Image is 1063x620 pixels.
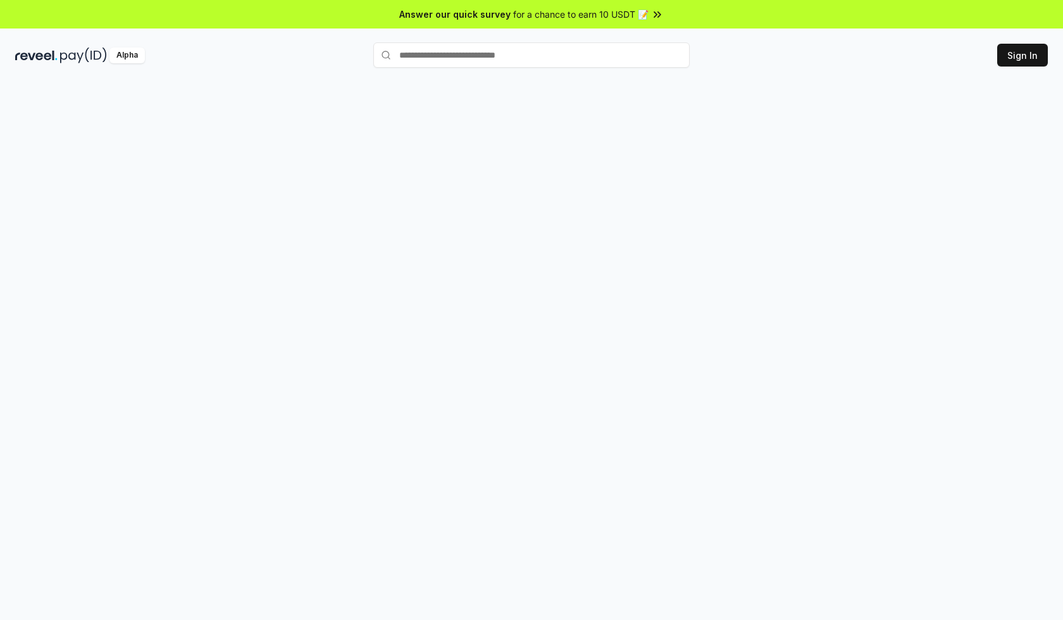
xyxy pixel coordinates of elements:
[15,47,58,63] img: reveel_dark
[997,44,1048,66] button: Sign In
[109,47,145,63] div: Alpha
[399,8,511,21] span: Answer our quick survey
[60,47,107,63] img: pay_id
[513,8,649,21] span: for a chance to earn 10 USDT 📝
